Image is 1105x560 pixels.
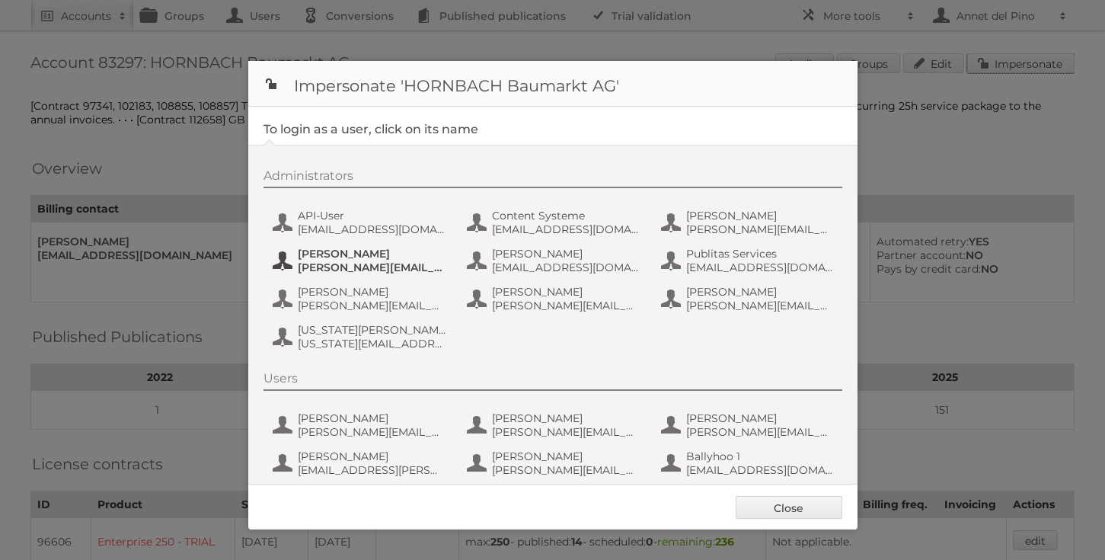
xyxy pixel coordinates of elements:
[492,285,640,299] span: [PERSON_NAME]
[686,299,834,312] span: [PERSON_NAME][EMAIL_ADDRESS][PERSON_NAME][PERSON_NAME][DOMAIN_NAME]
[298,299,446,312] span: [PERSON_NAME][EMAIL_ADDRESS][PERSON_NAME][PERSON_NAME][DOMAIN_NAME]
[736,496,842,519] a: Close
[659,448,838,478] button: Ballyhoo 1 [EMAIL_ADDRESS][DOMAIN_NAME]
[271,283,450,314] button: [PERSON_NAME] [PERSON_NAME][EMAIL_ADDRESS][PERSON_NAME][PERSON_NAME][DOMAIN_NAME]
[271,207,450,238] button: API-User [EMAIL_ADDRESS][DOMAIN_NAME]
[686,285,834,299] span: [PERSON_NAME]
[659,410,838,440] button: [PERSON_NAME] [PERSON_NAME][EMAIL_ADDRESS][PERSON_NAME][DOMAIN_NAME]
[263,168,842,188] div: Administrators
[298,261,446,274] span: [PERSON_NAME][EMAIL_ADDRESS][DOMAIN_NAME]
[686,425,834,439] span: [PERSON_NAME][EMAIL_ADDRESS][PERSON_NAME][DOMAIN_NAME]
[492,299,640,312] span: [PERSON_NAME][EMAIL_ADDRESS][DOMAIN_NAME]
[465,245,644,276] button: [PERSON_NAME] [EMAIL_ADDRESS][DOMAIN_NAME]
[465,283,644,314] button: [PERSON_NAME] [PERSON_NAME][EMAIL_ADDRESS][DOMAIN_NAME]
[659,283,838,314] button: [PERSON_NAME] [PERSON_NAME][EMAIL_ADDRESS][PERSON_NAME][PERSON_NAME][DOMAIN_NAME]
[492,425,640,439] span: [PERSON_NAME][EMAIL_ADDRESS][DOMAIN_NAME]
[298,222,446,236] span: [EMAIL_ADDRESS][DOMAIN_NAME]
[271,245,450,276] button: [PERSON_NAME] [PERSON_NAME][EMAIL_ADDRESS][DOMAIN_NAME]
[492,261,640,274] span: [EMAIL_ADDRESS][DOMAIN_NAME]
[492,209,640,222] span: Content Systeme
[686,261,834,274] span: [EMAIL_ADDRESS][DOMAIN_NAME]
[298,209,446,222] span: API-User
[271,448,450,478] button: [PERSON_NAME] [EMAIL_ADDRESS][PERSON_NAME][PERSON_NAME][DOMAIN_NAME]
[298,323,446,337] span: [US_STATE][PERSON_NAME]
[686,463,834,477] span: [EMAIL_ADDRESS][DOMAIN_NAME]
[298,337,446,350] span: [US_STATE][EMAIL_ADDRESS][DOMAIN_NAME]
[298,425,446,439] span: [PERSON_NAME][EMAIL_ADDRESS][DOMAIN_NAME]
[271,322,450,352] button: [US_STATE][PERSON_NAME] [US_STATE][EMAIL_ADDRESS][DOMAIN_NAME]
[298,285,446,299] span: [PERSON_NAME]
[298,411,446,425] span: [PERSON_NAME]
[248,61,857,107] h1: Impersonate 'HORNBACH Baumarkt AG'
[686,247,834,261] span: Publitas Services
[492,450,640,463] span: [PERSON_NAME]
[492,247,640,261] span: [PERSON_NAME]
[686,411,834,425] span: [PERSON_NAME]
[686,209,834,222] span: [PERSON_NAME]
[492,463,640,477] span: [PERSON_NAME][EMAIL_ADDRESS][PERSON_NAME][DOMAIN_NAME]
[492,222,640,236] span: [EMAIL_ADDRESS][DOMAIN_NAME]
[659,245,838,276] button: Publitas Services [EMAIL_ADDRESS][DOMAIN_NAME]
[263,371,842,391] div: Users
[465,410,644,440] button: [PERSON_NAME] [PERSON_NAME][EMAIL_ADDRESS][DOMAIN_NAME]
[271,410,450,440] button: [PERSON_NAME] [PERSON_NAME][EMAIL_ADDRESS][DOMAIN_NAME]
[492,411,640,425] span: [PERSON_NAME]
[465,207,644,238] button: Content Systeme [EMAIL_ADDRESS][DOMAIN_NAME]
[686,450,834,463] span: Ballyhoo 1
[298,450,446,463] span: [PERSON_NAME]
[298,247,446,261] span: [PERSON_NAME]
[465,448,644,478] button: [PERSON_NAME] [PERSON_NAME][EMAIL_ADDRESS][PERSON_NAME][DOMAIN_NAME]
[298,463,446,477] span: [EMAIL_ADDRESS][PERSON_NAME][PERSON_NAME][DOMAIN_NAME]
[659,207,838,238] button: [PERSON_NAME] [PERSON_NAME][EMAIL_ADDRESS][PERSON_NAME][DOMAIN_NAME]
[686,222,834,236] span: [PERSON_NAME][EMAIL_ADDRESS][PERSON_NAME][DOMAIN_NAME]
[263,122,478,136] legend: To login as a user, click on its name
